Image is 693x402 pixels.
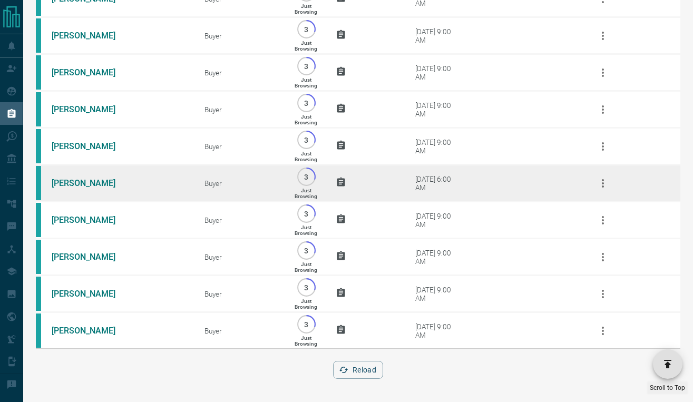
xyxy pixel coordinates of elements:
p: 3 [302,173,310,181]
p: Just Browsing [295,77,317,89]
div: [DATE] 9:00 AM [415,249,460,266]
div: [DATE] 9:00 AM [415,322,460,339]
div: Buyer [204,327,277,335]
p: Just Browsing [295,298,317,310]
div: Buyer [204,68,277,77]
div: [DATE] 9:00 AM [415,212,460,229]
div: [DATE] 9:00 AM [415,286,460,302]
a: [PERSON_NAME] [52,104,131,114]
div: [DATE] 9:00 AM [415,138,460,155]
div: condos.ca [36,18,41,53]
div: condos.ca [36,313,41,348]
a: [PERSON_NAME] [52,141,131,151]
div: condos.ca [36,277,41,311]
a: [PERSON_NAME] [52,215,131,225]
p: Just Browsing [295,335,317,347]
p: Just Browsing [295,40,317,52]
div: Buyer [204,253,277,261]
p: 3 [302,320,310,328]
button: Reload [333,361,383,379]
p: 3 [302,99,310,107]
a: [PERSON_NAME] [52,326,131,336]
p: Just Browsing [295,261,317,273]
p: Just Browsing [295,188,317,199]
span: Scroll to Top [650,384,685,391]
div: condos.ca [36,92,41,126]
p: 3 [302,210,310,218]
a: [PERSON_NAME] [52,178,131,188]
div: Buyer [204,32,277,40]
a: [PERSON_NAME] [52,289,131,299]
p: 3 [302,136,310,144]
p: 3 [302,62,310,70]
div: Buyer [204,290,277,298]
p: 3 [302,247,310,254]
div: [DATE] 9:00 AM [415,64,460,81]
p: Just Browsing [295,224,317,236]
p: 3 [302,283,310,291]
a: [PERSON_NAME] [52,252,131,262]
div: condos.ca [36,55,41,90]
div: [DATE] 6:00 AM [415,175,460,192]
p: Just Browsing [295,151,317,162]
div: condos.ca [36,166,41,200]
div: [DATE] 9:00 AM [415,101,460,118]
div: Buyer [204,142,277,151]
div: Buyer [204,179,277,188]
div: condos.ca [36,129,41,163]
div: Buyer [204,105,277,114]
div: Buyer [204,216,277,224]
div: condos.ca [36,203,41,237]
p: Just Browsing [295,114,317,125]
a: [PERSON_NAME] [52,31,131,41]
p: 3 [302,25,310,33]
div: [DATE] 9:00 AM [415,27,460,44]
a: [PERSON_NAME] [52,67,131,77]
p: Just Browsing [295,3,317,15]
div: condos.ca [36,240,41,274]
